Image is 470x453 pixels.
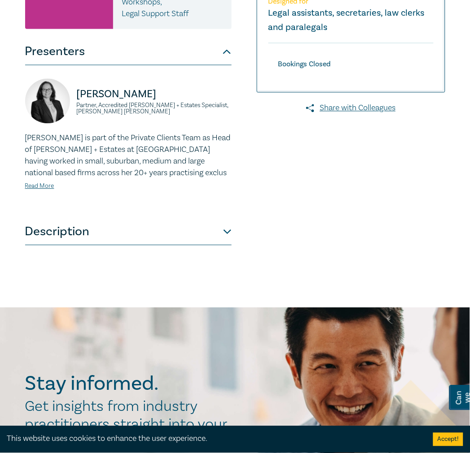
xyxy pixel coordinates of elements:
[25,39,232,65] button: Presenters
[25,182,54,190] a: Read More
[25,79,70,124] img: https://s3.ap-southeast-2.amazonaws.com/leo-cussen-store-production-content/Contacts/Naomi%20Guye...
[77,87,232,102] p: [PERSON_NAME]
[257,103,445,114] a: Share with Colleagues
[7,433,420,445] div: This website uses cookies to enhance the user experience.
[268,59,341,71] div: Bookings Closed
[25,398,237,452] h2: Get insights from industry practitioners straight into your inbox.
[122,9,223,20] p: Legal Support Staff
[25,219,232,246] button: Description
[77,103,232,115] small: Partner, Accredited [PERSON_NAME] + Estates Specialist, [PERSON_NAME] [PERSON_NAME]
[25,133,232,179] p: [PERSON_NAME] is part of the Private Clients Team as Head of [PERSON_NAME] + Estates at [GEOGRAPH...
[25,372,237,396] h2: Stay informed.
[268,8,425,34] small: Legal assistants, secretaries, law clerks and paralegals
[433,433,463,446] button: Accept cookies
